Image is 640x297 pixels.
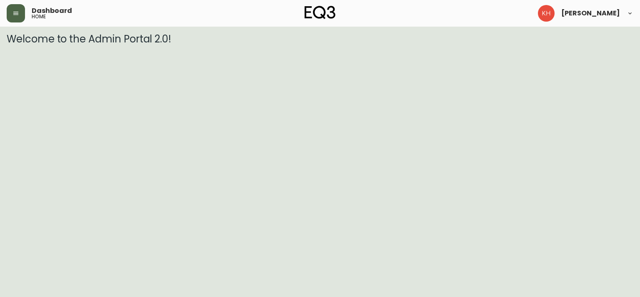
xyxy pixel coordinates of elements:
[32,14,46,19] h5: home
[32,7,72,14] span: Dashboard
[561,10,620,17] span: [PERSON_NAME]
[305,6,335,19] img: logo
[7,33,633,45] h3: Welcome to the Admin Portal 2.0!
[538,5,555,22] img: 5c65872b6aec8321f9f614f508141662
